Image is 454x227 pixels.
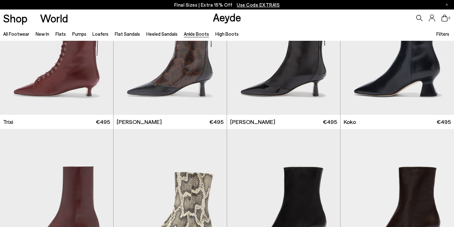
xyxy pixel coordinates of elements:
[96,118,110,126] span: €495
[441,15,448,21] a: 0
[340,115,454,129] a: Koko €495
[237,2,280,8] span: Navigate to /collections/ss25-final-sizes
[227,115,340,129] a: [PERSON_NAME] €495
[3,118,13,126] span: Trixi
[436,31,449,37] span: Filters
[3,13,27,24] a: Shop
[36,31,49,37] a: New In
[117,118,162,126] span: [PERSON_NAME]
[184,31,209,37] a: Ankle Boots
[40,13,68,24] a: World
[323,118,337,126] span: €495
[55,31,66,37] a: Flats
[146,31,178,37] a: Heeled Sandals
[230,118,275,126] span: [PERSON_NAME]
[113,115,227,129] a: [PERSON_NAME] €495
[213,10,241,24] a: Aeyde
[72,31,86,37] a: Pumps
[448,16,451,20] span: 0
[209,118,224,126] span: €495
[92,31,108,37] a: Loafers
[115,31,140,37] a: Flat Sandals
[3,31,29,37] a: All Footwear
[437,118,451,126] span: €495
[344,118,356,126] span: Koko
[215,31,239,37] a: High Boots
[174,1,280,9] p: Final Sizes | Extra 15% Off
